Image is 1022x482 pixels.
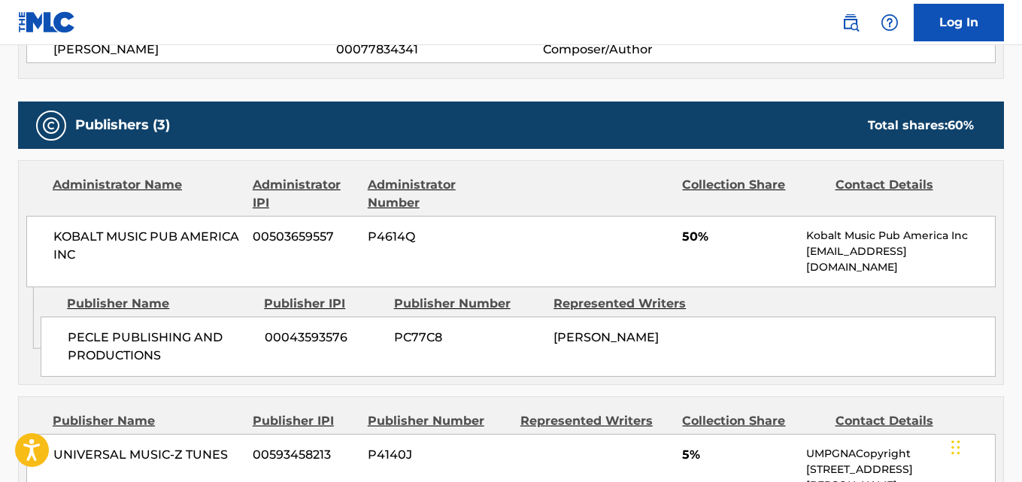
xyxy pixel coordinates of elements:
[835,412,977,430] div: Contact Details
[868,117,974,135] div: Total shares:
[682,176,823,212] div: Collection Share
[253,412,356,430] div: Publisher IPI
[368,446,509,464] span: P4140J
[368,412,509,430] div: Publisher Number
[42,117,60,135] img: Publishers
[53,446,241,464] span: UNIVERSAL MUSIC-Z TUNES
[875,8,905,38] div: Help
[806,244,995,275] p: [EMAIL_ADDRESS][DOMAIN_NAME]
[53,176,241,212] div: Administrator Name
[881,14,899,32] img: help
[947,410,1022,482] iframe: Chat Widget
[951,425,960,470] div: Drag
[842,14,860,32] img: search
[336,41,543,59] span: 00077834341
[835,8,866,38] a: Public Search
[368,228,509,246] span: P4614Q
[914,4,1004,41] a: Log In
[948,118,974,132] span: 60 %
[253,228,356,246] span: 00503659557
[264,295,382,313] div: Publisher IPI
[835,176,977,212] div: Contact Details
[520,412,672,430] div: Represented Writers
[68,329,253,365] span: PECLE PUBLISHING AND PRODUCTIONS
[543,41,731,59] span: Composer/Author
[53,412,241,430] div: Publisher Name
[682,446,795,464] span: 5%
[368,176,509,212] div: Administrator Number
[806,446,995,462] p: UMPGNACopyright
[18,11,76,33] img: MLC Logo
[53,228,241,264] span: KOBALT MUSIC PUB AMERICA INC
[394,295,543,313] div: Publisher Number
[394,329,542,347] span: PC77C8
[67,295,253,313] div: Publisher Name
[253,446,356,464] span: 00593458213
[553,295,702,313] div: Represented Writers
[53,41,336,59] span: [PERSON_NAME]
[553,330,659,344] span: [PERSON_NAME]
[806,228,995,244] p: Kobalt Music Pub America Inc
[265,329,383,347] span: 00043593576
[75,117,170,134] h5: Publishers (3)
[682,228,795,246] span: 50%
[253,176,356,212] div: Administrator IPI
[682,412,823,430] div: Collection Share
